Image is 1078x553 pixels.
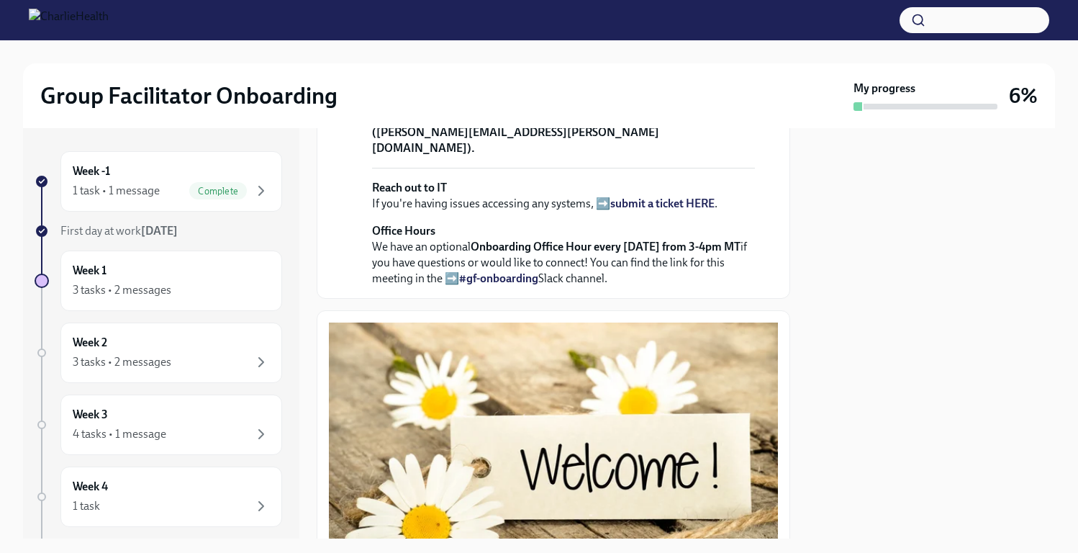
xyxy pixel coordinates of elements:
[372,109,753,155] strong: From this point on, you should be using your Charlie Health email ([PERSON_NAME][EMAIL_ADDRESS][P...
[35,323,282,383] a: Week 23 tasks • 2 messages
[853,81,915,96] strong: My progress
[1009,83,1038,109] h3: 6%
[73,479,108,495] h6: Week 4
[372,180,755,212] p: If you're having issues accessing any systems, ➡️ .
[35,395,282,455] a: Week 34 tasks • 1 message
[73,282,171,298] div: 3 tasks • 2 messages
[73,163,110,179] h6: Week -1
[29,9,109,32] img: CharlieHealth
[35,151,282,212] a: Week -11 task • 1 messageComplete
[35,223,282,239] a: First day at work[DATE]
[73,354,171,370] div: 3 tasks • 2 messages
[73,183,160,199] div: 1 task • 1 message
[141,224,178,238] strong: [DATE]
[35,251,282,311] a: Week 13 tasks • 2 messages
[73,426,166,442] div: 4 tasks • 1 message
[73,335,107,351] h6: Week 2
[459,271,538,285] a: #gf-onboarding
[73,407,108,423] h6: Week 3
[73,263,107,279] h6: Week 1
[372,224,435,238] strong: Office Hours
[372,223,755,287] p: We have an optional if you have questions or would like to connect! You can find the link for thi...
[60,224,178,238] span: First day at work
[40,81,338,110] h2: Group Facilitator Onboarding
[610,197,715,210] a: submit a ticket HERE
[35,467,282,527] a: Week 41 task
[471,240,740,253] strong: Onboarding Office Hour every [DATE] from 3-4pm MT
[73,498,100,514] div: 1 task
[189,186,247,197] span: Complete
[372,181,447,194] strong: Reach out to IT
